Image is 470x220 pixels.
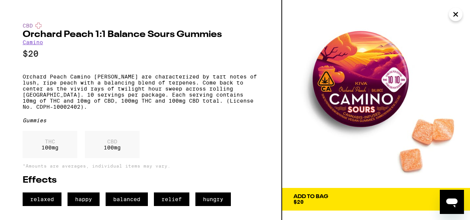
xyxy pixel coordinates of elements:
span: balanced [106,192,148,206]
img: cbdColor.svg [35,23,41,29]
div: Add To Bag [293,194,328,199]
p: THC [41,138,58,145]
div: CBD [23,23,259,29]
h2: Effects [23,176,259,185]
button: Add To Bag$20 [282,188,470,211]
span: happy [68,192,100,206]
p: $20 [23,49,259,58]
a: Camino [23,39,43,45]
button: Close [449,8,462,21]
span: relaxed [23,192,61,206]
span: relief [154,192,189,206]
p: CBD [104,138,121,145]
span: $20 [293,199,304,205]
span: hungry [195,192,231,206]
div: 100 mg [23,131,77,158]
p: *Amounts are averages, individual items may vary. [23,163,259,168]
iframe: Button to launch messaging window [440,190,464,214]
h2: Orchard Peach 1:1 Balance Sours Gummies [23,30,259,39]
div: Gummies [23,117,259,123]
p: Orchard Peach Camino [PERSON_NAME] are characterized by tart notes of lush, ripe peach with a bal... [23,74,259,110]
div: 100 mg [85,131,140,158]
